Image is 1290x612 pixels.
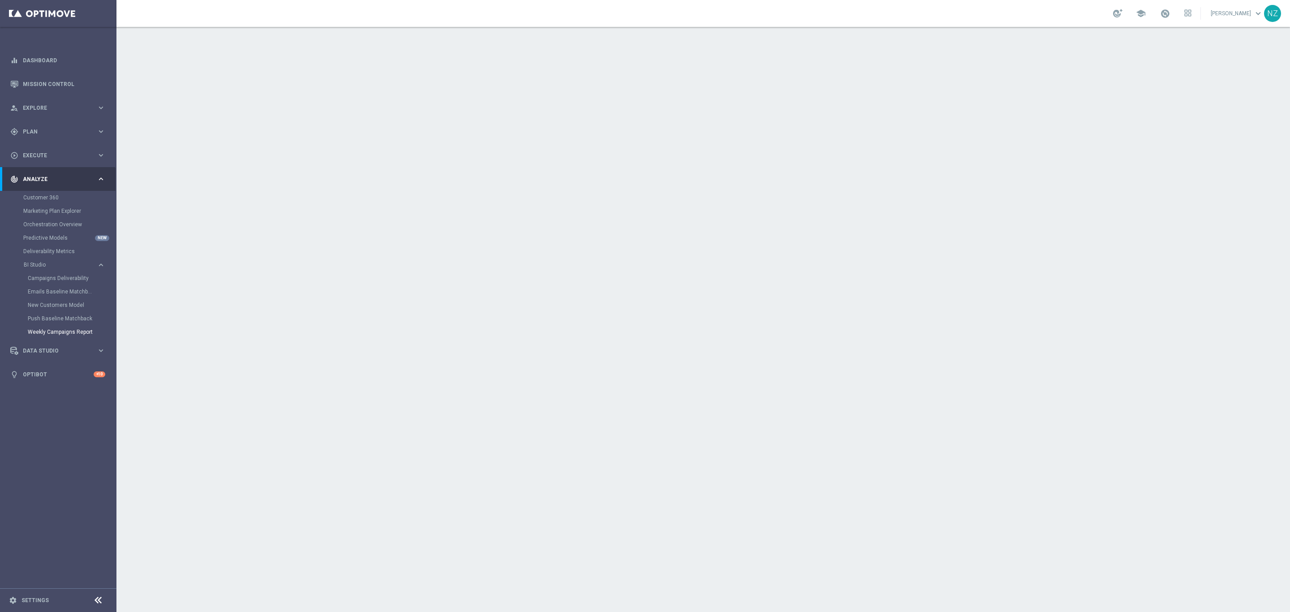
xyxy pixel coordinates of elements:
div: Data Studio [10,347,97,355]
span: Plan [23,129,97,134]
i: keyboard_arrow_right [97,127,105,136]
i: gps_fixed [10,128,18,136]
div: Campaigns Deliverability [28,272,116,285]
i: person_search [10,104,18,112]
div: Deliverability Metrics [23,245,116,258]
div: Orchestration Overview [23,218,116,231]
button: Data Studio keyboard_arrow_right [10,347,106,354]
button: lightbulb Optibot +10 [10,371,106,378]
div: Mission Control [10,72,105,96]
div: NEW [95,235,109,241]
div: Plan [10,128,97,136]
i: keyboard_arrow_right [97,261,105,269]
i: lightbulb [10,371,18,379]
i: equalizer [10,56,18,65]
a: Customer 360 [23,194,93,201]
a: Settings [21,598,49,603]
i: play_circle_outline [10,151,18,159]
div: Execute [10,151,97,159]
i: keyboard_arrow_right [97,346,105,355]
span: Execute [23,153,97,158]
a: Campaigns Deliverability [28,275,93,282]
div: BI Studio [23,258,116,339]
i: settings [9,596,17,604]
a: Orchestration Overview [23,221,93,228]
button: BI Studio keyboard_arrow_right [23,261,106,268]
button: equalizer Dashboard [10,57,106,64]
div: Predictive Models [23,231,116,245]
i: track_changes [10,175,18,183]
button: play_circle_outline Execute keyboard_arrow_right [10,152,106,159]
a: Deliverability Metrics [23,248,93,255]
span: Analyze [23,177,97,182]
div: Marketing Plan Explorer [23,204,116,218]
a: Mission Control [23,72,105,96]
div: New Customers Model [28,298,116,312]
div: Analyze [10,175,97,183]
i: keyboard_arrow_right [97,151,105,159]
span: Data Studio [23,348,97,353]
button: Mission Control [10,81,106,88]
a: Emails Baseline Matchback [28,288,93,295]
div: Explore [10,104,97,112]
span: Explore [23,105,97,111]
span: keyboard_arrow_down [1253,9,1263,18]
div: Optibot [10,362,105,386]
i: keyboard_arrow_right [97,175,105,183]
i: keyboard_arrow_right [97,103,105,112]
span: BI Studio [24,262,88,267]
button: track_changes Analyze keyboard_arrow_right [10,176,106,183]
div: +10 [94,371,105,377]
a: New Customers Model [28,302,93,309]
a: Predictive Models [23,234,93,241]
div: Weekly Campaigns Report [28,325,116,339]
div: Emails Baseline Matchback [28,285,116,298]
a: Marketing Plan Explorer [23,207,93,215]
button: person_search Explore keyboard_arrow_right [10,104,106,112]
a: Weekly Campaigns Report [28,328,93,336]
a: [PERSON_NAME]keyboard_arrow_down [1210,7,1264,20]
div: NZ [1264,5,1281,22]
div: BI Studio [24,262,97,267]
a: Optibot [23,362,94,386]
div: Push Baseline Matchback [28,312,116,325]
button: gps_fixed Plan keyboard_arrow_right [10,128,106,135]
a: Push Baseline Matchback [28,315,93,322]
div: Dashboard [10,48,105,72]
div: Customer 360 [23,191,116,204]
span: school [1136,9,1146,18]
a: Dashboard [23,48,105,72]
